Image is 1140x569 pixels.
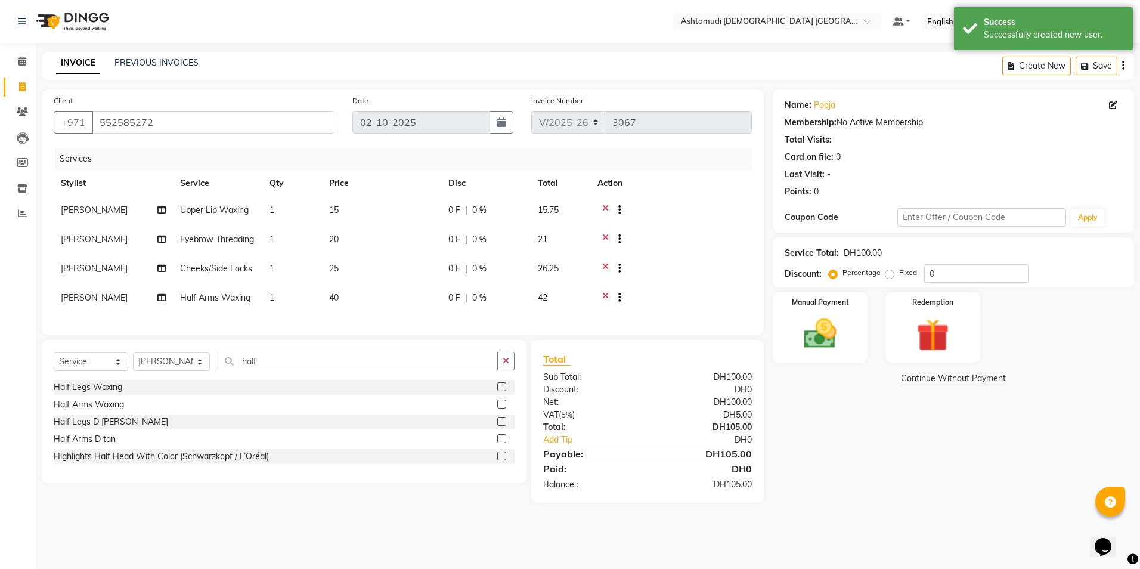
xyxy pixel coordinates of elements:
span: Upper Lip Waxing [180,205,249,215]
div: Coupon Code [785,211,897,224]
span: [PERSON_NAME] [61,234,128,245]
span: 42 [538,292,547,303]
th: Stylist [54,170,173,197]
div: Half Arms Waxing [54,398,124,411]
div: Total: [534,421,648,434]
iframe: chat widget [1090,521,1128,557]
span: 1 [269,205,274,215]
div: No Active Membership [785,116,1122,129]
button: Apply [1071,209,1105,227]
div: Payable: [534,447,648,461]
span: | [465,204,467,217]
span: 40 [329,292,339,303]
input: Enter Offer / Coupon Code [897,208,1066,227]
div: Services [55,148,761,170]
div: Service Total: [785,247,839,259]
span: 0 % [472,233,487,246]
div: Last Visit: [785,168,825,181]
label: Client [54,95,73,106]
a: INVOICE [56,52,100,74]
span: 1 [269,292,274,303]
span: 5% [561,410,572,419]
div: 0 [814,185,819,198]
span: 20 [329,234,339,245]
span: | [465,262,467,275]
div: DH100.00 [648,371,761,384]
span: 0 % [472,292,487,304]
span: 21 [538,234,547,245]
span: Half Arms Waxing [180,292,250,303]
span: Total [543,353,571,366]
span: 0 F [448,204,460,217]
a: Add Tip [534,434,667,446]
span: 0 F [448,262,460,275]
span: | [465,292,467,304]
input: Search by Name/Mobile/Email/Code [92,111,334,134]
th: Price [322,170,441,197]
th: Qty [262,170,322,197]
label: Fixed [899,267,917,278]
label: Manual Payment [792,297,849,308]
a: Pooja [814,99,835,112]
a: PREVIOUS INVOICES [114,57,199,68]
input: Search or Scan [219,352,497,370]
span: Eyebrow Threading [180,234,254,245]
div: Points: [785,185,811,198]
div: Paid: [534,462,648,476]
img: _cash.svg [794,315,847,352]
div: Half Arms D tan [54,433,116,446]
img: logo [30,5,112,38]
span: 1 [269,263,274,274]
span: 15.75 [538,205,559,215]
span: 26.25 [538,263,559,274]
a: Continue Without Payment [775,372,1132,385]
div: Success [984,16,1124,29]
span: [PERSON_NAME] [61,205,128,215]
label: Invoice Number [531,95,583,106]
th: Action [590,170,752,197]
div: Card on file: [785,151,834,163]
span: 1 [269,234,274,245]
button: Save [1076,57,1117,75]
div: DH5.00 [648,409,761,421]
div: Balance : [534,478,648,491]
div: Name: [785,99,811,112]
th: Total [531,170,590,197]
div: Sub Total: [534,371,648,384]
th: Disc [441,170,531,197]
div: Discount: [785,268,822,280]
span: 25 [329,263,339,274]
div: Highlights Half Head With Color (Schwarzkopf / L’Oréal) [54,450,269,463]
div: DH105.00 [648,447,761,461]
button: Create New [1002,57,1071,75]
div: 0 [836,151,841,163]
div: Total Visits: [785,134,832,146]
div: Membership: [785,116,837,129]
span: 15 [329,205,339,215]
div: DH105.00 [648,478,761,491]
div: Net: [534,396,648,409]
div: Discount: [534,384,648,396]
span: [PERSON_NAME] [61,292,128,303]
span: Cheeks/Side Locks [180,263,252,274]
div: - [827,168,831,181]
span: 0 % [472,262,487,275]
span: | [465,233,467,246]
div: DH0 [648,462,761,476]
span: 0 F [448,292,460,304]
span: 0 F [448,233,460,246]
div: ( ) [534,409,648,421]
div: DH100.00 [648,396,761,409]
div: DH100.00 [844,247,882,259]
div: DH0 [648,384,761,396]
div: Half Legs D [PERSON_NAME] [54,416,168,428]
div: DH0 [667,434,761,446]
span: Vat [543,409,559,420]
div: Successfully created new user. [984,29,1124,41]
label: Date [352,95,368,106]
span: 0 % [472,204,487,217]
div: Half Legs Waxing [54,381,122,394]
span: [PERSON_NAME] [61,263,128,274]
label: Redemption [912,297,953,308]
label: Percentage [842,267,881,278]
